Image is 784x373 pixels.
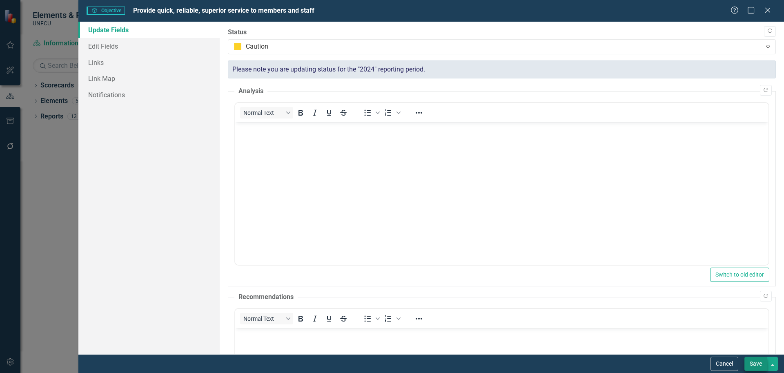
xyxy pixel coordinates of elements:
[308,107,322,118] button: Italic
[322,313,336,324] button: Underline
[744,357,767,371] button: Save
[243,315,283,322] span: Normal Text
[87,7,125,15] span: Objective
[294,313,307,324] button: Bold
[228,60,776,79] div: Please note you are updating status for the "2024" reporting period.
[381,107,402,118] div: Numbered list
[240,107,293,118] button: Block Normal Text
[78,22,220,38] a: Update Fields
[78,38,220,54] a: Edit Fields
[234,293,298,302] legend: Recommendations
[240,313,293,324] button: Block Normal Text
[710,268,769,282] button: Switch to old editor
[361,313,381,324] div: Bullet list
[336,313,350,324] button: Strikethrough
[228,28,776,37] label: Status
[412,313,426,324] button: Reveal or hide additional toolbar items
[381,313,402,324] div: Numbered list
[308,313,322,324] button: Italic
[78,70,220,87] a: Link Map
[710,357,738,371] button: Cancel
[243,109,283,116] span: Normal Text
[78,87,220,103] a: Notifications
[361,107,381,118] div: Bullet list
[78,54,220,71] a: Links
[133,7,314,14] span: Provide quick, reliable, superior service to members and staff
[234,87,267,96] legend: Analysis
[412,107,426,118] button: Reveal or hide additional toolbar items
[336,107,350,118] button: Strikethrough
[235,122,768,265] iframe: Rich Text Area
[322,107,336,118] button: Underline
[294,107,307,118] button: Bold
